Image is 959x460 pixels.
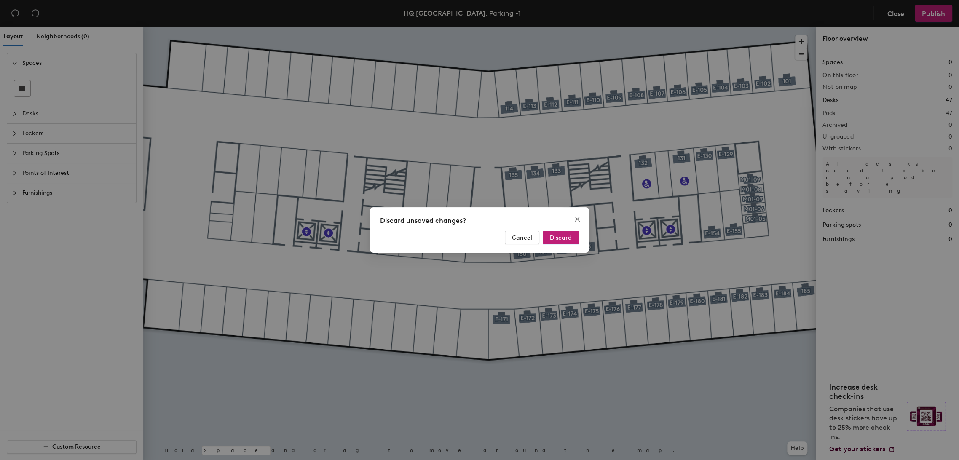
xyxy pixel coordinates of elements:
[380,216,579,226] div: Discard unsaved changes?
[571,212,584,226] button: Close
[574,216,581,222] span: close
[505,231,539,244] button: Cancel
[512,234,532,241] span: Cancel
[571,216,584,222] span: Close
[543,231,579,244] button: Discard
[550,234,572,241] span: Discard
